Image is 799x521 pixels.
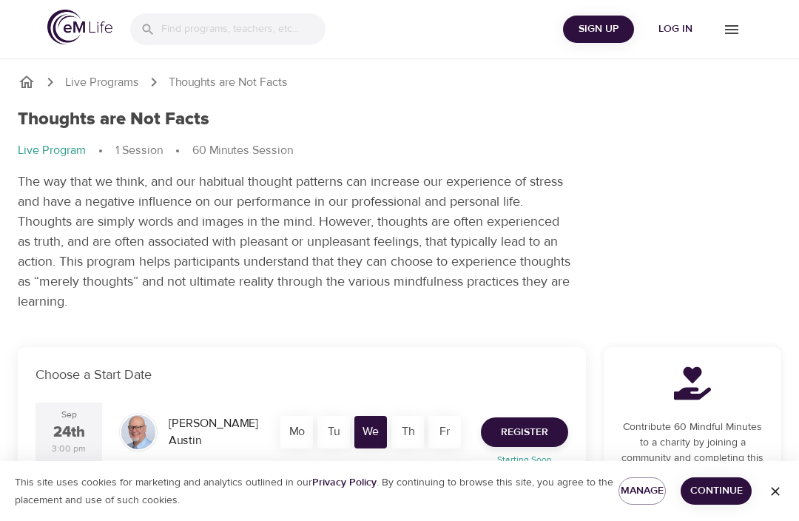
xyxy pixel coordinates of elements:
[61,409,77,421] div: Sep
[36,365,568,385] p: Choose a Start Date
[192,142,293,159] p: 60 Minutes Session
[18,172,573,312] p: The way that we think, and our habitual thought patterns can increase our experience of stress an...
[563,16,634,43] button: Sign Up
[52,443,86,455] div: 3:00 pm
[161,13,326,45] input: Find programs, teachers, etc...
[428,416,461,448] div: Fr
[692,482,740,500] span: Continue
[18,142,781,160] nav: breadcrumb
[354,416,387,448] div: We
[65,74,139,91] a: Live Programs
[115,142,163,159] p: 1 Session
[618,477,666,505] button: Manage
[711,9,752,50] button: menu
[640,16,711,43] button: Log in
[18,109,209,130] h1: Thoughts are Not Facts
[391,416,424,448] div: Th
[501,423,548,442] span: Register
[53,422,85,443] div: 24th
[630,482,654,500] span: Manage
[18,142,86,159] p: Live Program
[280,416,313,448] div: Mo
[18,73,781,91] nav: breadcrumb
[169,74,288,91] p: Thoughts are Not Facts
[312,476,377,489] a: Privacy Policy
[681,477,752,505] button: Continue
[317,416,350,448] div: Tu
[481,417,568,447] button: Register
[569,20,628,38] span: Sign Up
[472,453,577,466] p: Starting Soon
[47,10,112,44] img: logo
[163,409,266,455] div: [PERSON_NAME] Austin
[646,20,705,38] span: Log in
[621,420,763,482] p: Contribute 60 Mindful Minutes to a charity by joining a community and completing this program.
